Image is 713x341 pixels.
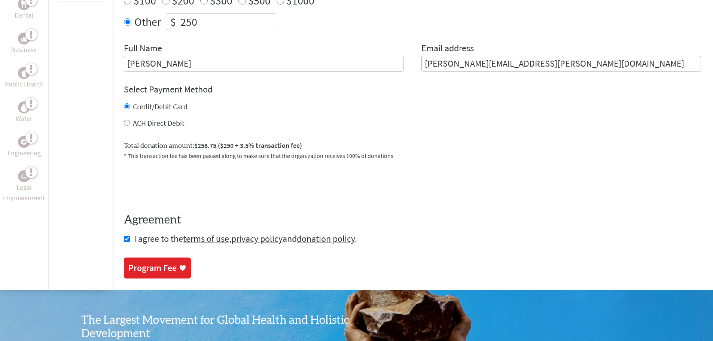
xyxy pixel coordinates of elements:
[5,79,43,89] p: Public Health
[297,233,355,244] a: donation policy
[128,262,177,274] div: Program Fee
[21,36,27,42] img: Business
[167,13,179,30] div: $
[179,13,275,30] input: Enter Amount
[18,136,30,148] div: Engineering
[21,69,27,77] img: Public Health
[124,258,191,278] a: Program Fee
[421,56,701,71] input: Your Email
[21,103,27,112] img: Water
[124,56,403,71] input: Enter Full Name
[18,101,30,113] div: Water
[7,136,41,158] a: EngineeringEngineering
[421,42,474,56] label: Email address
[124,151,701,160] p: * This transaction fee has been passed along to make sure that the organization receives 100% of ...
[18,33,30,45] div: Business
[124,169,238,198] iframe: reCAPTCHA
[81,314,357,341] h3: The Largest Movement for Global Health and Holistic Development
[21,0,27,7] img: Dental
[124,42,162,56] label: Full Name
[16,101,32,124] a: WaterWater
[21,174,27,179] img: Legal Empowerment
[7,148,41,158] p: Engineering
[16,113,32,124] p: Water
[21,139,27,145] img: Engineering
[5,67,43,89] a: Public HealthPublic Health
[194,141,302,150] span: $258.75 ($250 + 3.5% transaction fee)
[18,67,30,79] div: Public Health
[124,140,302,151] label: Total donation amount:
[15,10,33,21] p: Dental
[231,233,283,244] a: privacy policy
[11,33,37,55] a: BusinessBusiness
[134,13,161,30] label: Other
[124,83,701,95] h4: Select Payment Method
[134,233,357,244] span: I agree to the , and .
[133,118,185,128] label: ACH Direct Debit
[1,170,47,203] a: Legal EmpowermentLegal Empowerment
[183,233,229,244] a: terms of use
[1,182,47,203] p: Legal Empowerment
[124,213,701,227] h4: Agreement
[18,170,30,182] div: Legal Empowerment
[11,45,37,55] p: Business
[133,102,188,111] label: Credit/Debit Card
